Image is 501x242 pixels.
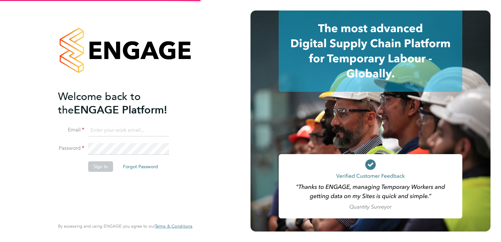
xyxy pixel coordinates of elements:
span: Welcome back to the [58,90,141,116]
a: Terms & Conditions [155,224,192,229]
input: Enter your work email... [88,125,169,136]
h2: ENGAGE Platform! [58,90,186,117]
button: Forgot Password [118,161,163,172]
span: By accessing and using ENGAGE you agree to our [58,223,192,229]
span: Terms & Conditions [155,223,192,229]
button: Sign In [88,161,113,172]
label: Password [58,145,84,152]
label: Email [58,127,84,133]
